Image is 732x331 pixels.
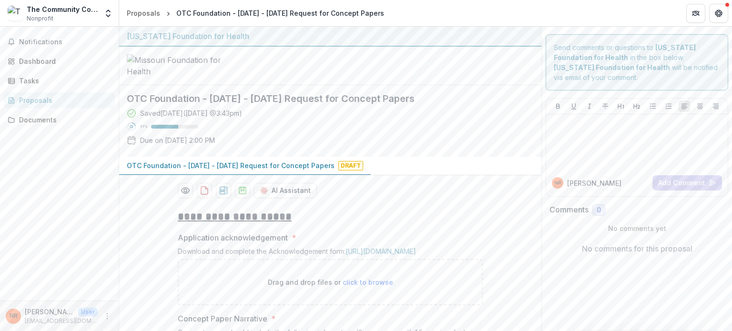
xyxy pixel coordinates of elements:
[343,278,393,286] span: click to browse
[567,178,621,188] p: [PERSON_NAME]
[4,92,115,108] a: Proposals
[615,100,627,112] button: Heading 1
[268,277,393,287] p: Drag and drop files or
[102,311,113,322] button: More
[123,6,388,20] nav: breadcrumb
[346,247,416,255] a: [URL][DOMAIN_NAME]
[78,308,98,316] p: User
[27,14,53,23] span: Nonprofit
[694,100,706,112] button: Align Center
[254,183,317,198] button: AI Assistant
[600,100,611,112] button: Strike
[631,100,642,112] button: Heading 2
[25,317,98,325] p: [EMAIL_ADDRESS][DOMAIN_NAME]
[127,30,534,42] div: [US_STATE] Foundation for Health
[679,100,690,112] button: Align Left
[19,95,107,105] div: Proposals
[19,76,107,86] div: Tasks
[709,4,728,23] button: Get Help
[19,38,111,46] span: Notifications
[652,175,722,191] button: Add Comment
[216,183,231,198] button: download-proposal
[178,183,193,198] button: Preview 1eeb91f2-07d0-4cba-9207-b6f4f76470f9-0.pdf
[235,183,250,198] button: download-proposal
[4,53,115,69] a: Dashboard
[127,54,222,77] img: Missouri Foundation for Health
[597,206,601,214] span: 0
[127,8,160,18] div: Proposals
[10,313,18,319] div: Nathan Remington
[8,6,23,21] img: The Community College District of Central Southwest Missouri
[140,108,242,118] div: Saved [DATE] ( [DATE] @ 3:43pm )
[197,183,212,198] button: download-proposal
[140,135,215,145] p: Due on [DATE] 2:00 PM
[19,56,107,66] div: Dashboard
[568,100,579,112] button: Underline
[549,205,589,214] h2: Comments
[554,63,670,71] strong: [US_STATE] Foundation for Health
[102,4,115,23] button: Open entity switcher
[178,247,483,259] div: Download and complete the Acknowledgement form:
[178,313,267,324] p: Concept Paper Narrative
[140,123,147,130] p: 57 %
[4,73,115,89] a: Tasks
[4,34,115,50] button: Notifications
[27,4,98,14] div: The Community College District of [GEOGRAPHIC_DATA][US_STATE]
[19,115,107,125] div: Documents
[4,112,115,128] a: Documents
[178,232,288,243] p: Application acknowledgement
[584,100,595,112] button: Italicize
[123,6,164,20] a: Proposals
[552,100,564,112] button: Bold
[686,4,705,23] button: Partners
[127,93,518,104] h2: OTC Foundation - [DATE] - [DATE] Request for Concept Papers
[710,100,722,112] button: Align Right
[549,223,724,233] p: No comments yet
[663,100,674,112] button: Ordered List
[338,161,363,171] span: Draft
[554,181,561,185] div: Nathan Remington
[25,307,74,317] p: [PERSON_NAME]
[546,34,728,90] div: Send comments or questions to in the box below. will be notified via email of your comment.
[176,8,384,18] div: OTC Foundation - [DATE] - [DATE] Request for Concept Papers
[127,160,335,171] p: OTC Foundation - [DATE] - [DATE] Request for Concept Papers
[582,243,692,254] p: No comments for this proposal
[647,100,659,112] button: Bullet List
